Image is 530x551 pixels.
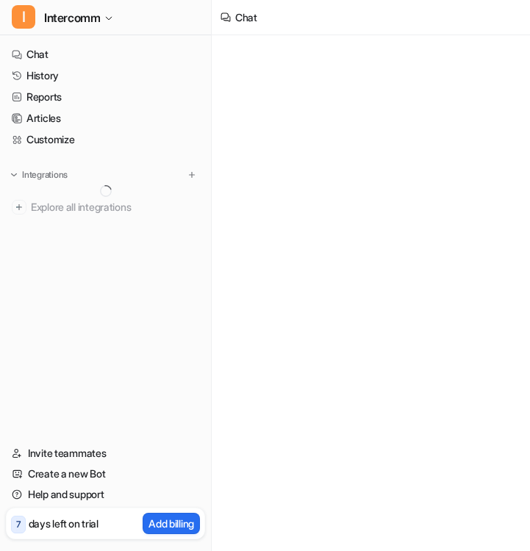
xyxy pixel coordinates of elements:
p: days left on trial [29,516,99,531]
a: Create a new Bot [6,464,205,484]
p: Integrations [22,169,68,181]
button: Integrations [6,168,72,182]
span: I [12,5,35,29]
a: Reports [6,87,205,107]
span: Intercomm [44,7,100,28]
button: Add billing [143,513,200,534]
img: explore all integrations [12,200,26,215]
a: Invite teammates [6,443,205,464]
a: Help and support [6,484,205,505]
p: Add billing [148,516,194,531]
p: 7 [16,518,21,531]
img: menu_add.svg [187,170,197,180]
a: Articles [6,108,205,129]
a: History [6,65,205,86]
span: Explore all integrations [31,195,199,219]
a: Explore all integrations [6,197,205,217]
div: Chat [235,10,257,25]
img: expand menu [9,170,19,180]
a: Customize [6,129,205,150]
a: Chat [6,44,205,65]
